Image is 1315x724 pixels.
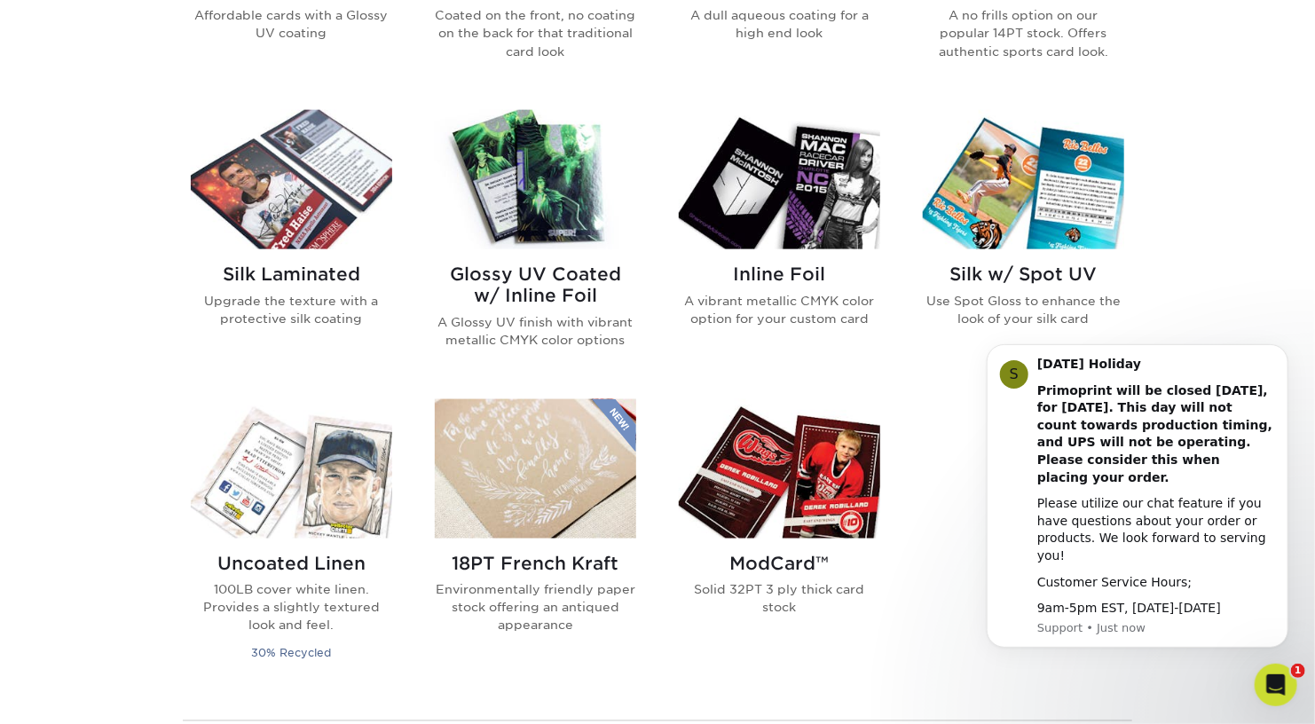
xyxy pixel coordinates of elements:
h2: ModCard™ [679,553,880,574]
a: ModCard™ Trading Cards ModCard™ Solid 32PT 3 ply thick card stock [679,399,880,685]
img: ModCard™ Trading Cards [679,399,880,539]
img: 18PT French Kraft Trading Cards [435,399,636,539]
p: Coated on the front, no coating on the back for that traditional card look [435,6,636,60]
p: Solid 32PT 3 ply thick card stock [679,581,880,618]
p: Use Spot Gloss to enhance the look of your silk card [923,292,1124,328]
p: A Glossy UV finish with vibrant metallic CMYK color options [435,313,636,350]
h2: Silk Laminated [191,264,392,285]
p: A vibrant metallic CMYK color option for your custom card [679,292,880,328]
p: Upgrade the texture with a protective silk coating [191,292,392,328]
img: New Product [592,399,636,452]
a: Silk Laminated Trading Cards Silk Laminated Upgrade the texture with a protective silk coating [191,110,392,378]
img: Uncoated Linen Trading Cards [191,399,392,539]
span: 1 [1291,664,1305,678]
iframe: Intercom notifications message [960,318,1315,676]
p: Environmentally friendly paper stock offering an antiqued appearance [435,581,636,635]
img: Inline Foil Trading Cards [679,110,880,249]
img: Glossy UV Coated w/ Inline Foil Trading Cards [435,110,636,249]
p: 100LB cover white linen. Provides a slightly textured look and feel. [191,581,392,635]
a: Silk w/ Spot UV Trading Cards Silk w/ Spot UV Use Spot Gloss to enhance the look of your silk card [923,110,1124,378]
a: Uncoated Linen Trading Cards Uncoated Linen 100LB cover white linen. Provides a slightly textured... [191,399,392,685]
h2: 18PT French Kraft [435,553,636,574]
img: Silk w/ Spot UV Trading Cards [923,110,1124,249]
h2: Glossy UV Coated w/ Inline Foil [435,264,636,306]
h2: Inline Foil [679,264,880,285]
a: 18PT French Kraft Trading Cards 18PT French Kraft Environmentally friendly paper stock offering a... [435,399,636,685]
iframe: Google Customer Reviews [4,670,151,718]
a: Inline Foil Trading Cards Inline Foil A vibrant metallic CMYK color option for your custom card [679,110,880,378]
h2: Silk w/ Spot UV [923,264,1124,285]
h2: Uncoated Linen [191,553,392,574]
small: 30% Recycled [252,647,332,660]
p: Affordable cards with a Glossy UV coating [191,6,392,43]
a: Glossy UV Coated w/ Inline Foil Trading Cards Glossy UV Coated w/ Inline Foil A Glossy UV finish ... [435,110,636,378]
p: A dull aqueous coating for a high end look [679,6,880,43]
p: A no frills option on our popular 14PT stock. Offers authentic sports card look. [923,6,1124,60]
img: Silk Laminated Trading Cards [191,110,392,249]
iframe: Intercom live chat [1255,664,1297,706]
